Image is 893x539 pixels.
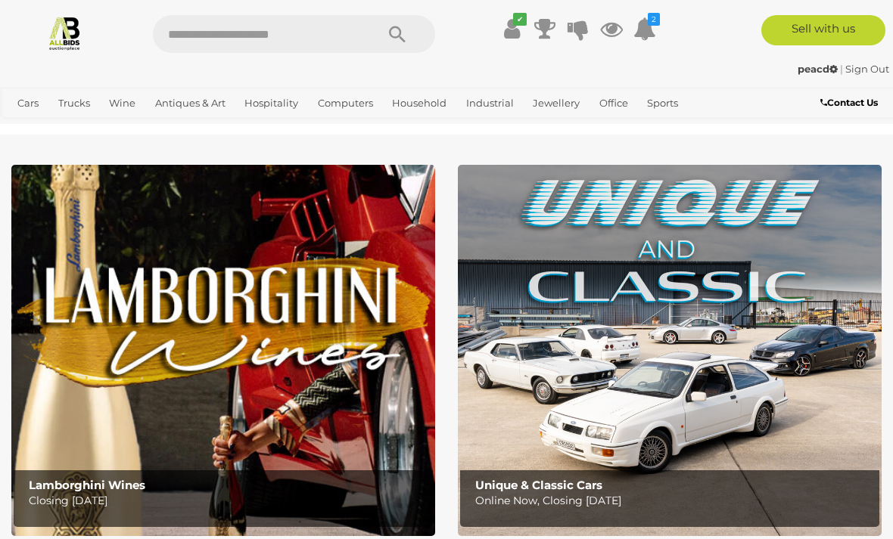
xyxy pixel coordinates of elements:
a: Antiques & Art [149,91,232,116]
button: Search [359,15,435,53]
a: Trucks [52,91,96,116]
img: Allbids.com.au [47,15,82,51]
a: Cars [11,91,45,116]
a: Sell with us [761,15,885,45]
b: Lamborghini Wines [29,478,145,492]
b: Contact Us [820,97,878,108]
a: Unique & Classic Cars Unique & Classic Cars Online Now, Closing [DATE] [458,165,882,536]
a: Wine [103,91,142,116]
a: [GEOGRAPHIC_DATA] [11,116,131,141]
a: Jewellery [527,91,586,116]
a: 2 [633,15,656,42]
a: peacd [798,63,840,75]
a: Hospitality [238,91,304,116]
a: Sports [641,91,684,116]
a: Contact Us [820,94,882,111]
p: Closing [DATE] [29,491,426,510]
a: Sign Out [845,63,889,75]
a: Lamborghini Wines Lamborghini Wines Closing [DATE] [11,165,435,536]
i: 2 [648,13,660,26]
a: Industrial [460,91,520,116]
span: | [840,63,843,75]
img: Lamborghini Wines [11,165,435,536]
a: Office [593,91,634,116]
a: ✔ [500,15,523,42]
p: Online Now, Closing [DATE] [475,491,873,510]
b: Unique & Classic Cars [475,478,602,492]
a: Household [386,91,453,116]
i: ✔ [513,13,527,26]
strong: peacd [798,63,838,75]
a: Computers [312,91,379,116]
img: Unique & Classic Cars [458,165,882,536]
